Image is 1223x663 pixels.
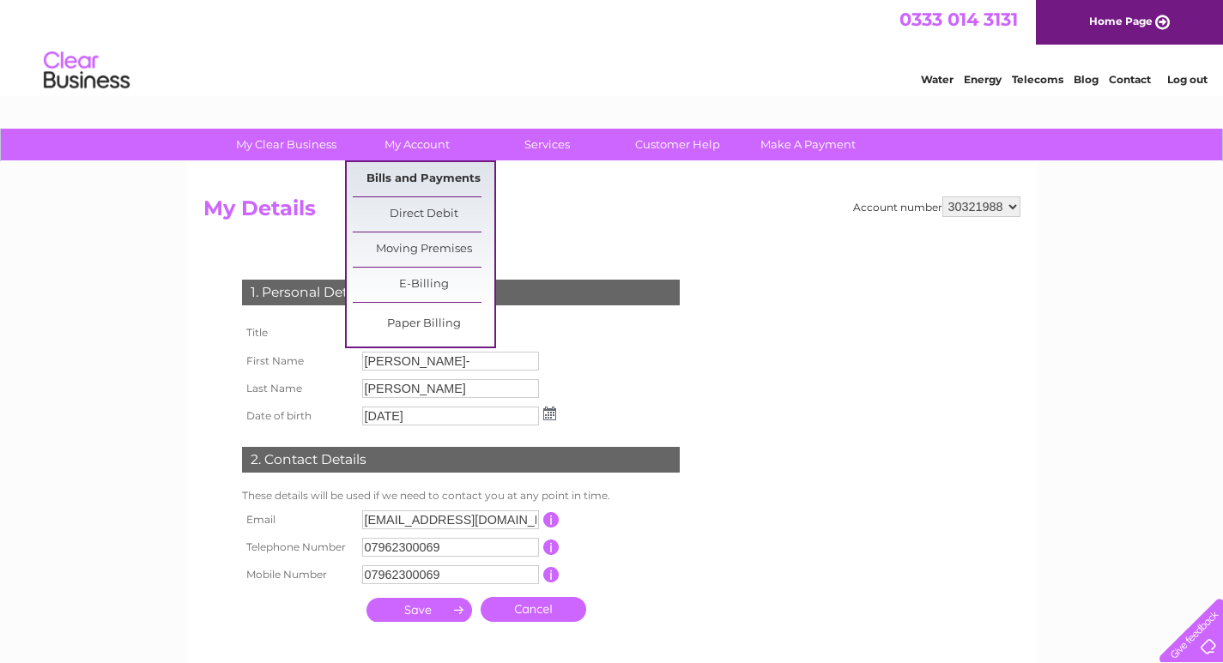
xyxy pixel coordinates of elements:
[1167,73,1208,86] a: Log out
[543,539,560,555] input: Information
[238,347,358,375] th: First Name
[43,45,130,97] img: logo.png
[242,447,680,473] div: 2. Contact Details
[921,73,954,86] a: Water
[346,129,487,160] a: My Account
[737,129,879,160] a: Make A Payment
[1012,73,1063,86] a: Telecoms
[899,9,1018,30] a: 0333 014 3131
[353,197,494,232] a: Direct Debit
[238,375,358,402] th: Last Name
[242,280,680,305] div: 1. Personal Details
[238,318,358,347] th: Title
[543,407,556,420] img: ...
[1074,73,1099,86] a: Blog
[353,232,494,267] a: Moving Premises
[476,129,618,160] a: Services
[543,512,560,527] input: Information
[238,561,358,588] th: Mobile Number
[353,268,494,302] a: E-Billing
[238,485,684,506] td: These details will be used if we need to contact you at any point in time.
[215,129,357,160] a: My Clear Business
[238,402,358,430] th: Date of birth
[353,307,494,341] a: Paper Billing
[853,196,1020,217] div: Account number
[366,598,472,622] input: Submit
[481,597,586,622] a: Cancel
[203,196,1020,229] h2: My Details
[238,506,358,533] th: Email
[543,567,560,582] input: Information
[964,73,1002,86] a: Energy
[238,533,358,561] th: Telephone Number
[207,9,1018,83] div: Clear Business is a trading name of Verastar Limited (registered in [GEOGRAPHIC_DATA] No. 3667643...
[1109,73,1151,86] a: Contact
[353,162,494,196] a: Bills and Payments
[607,129,748,160] a: Customer Help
